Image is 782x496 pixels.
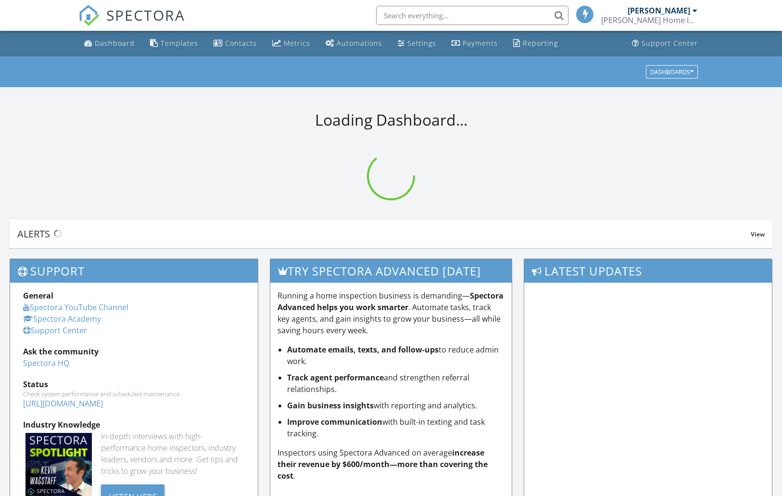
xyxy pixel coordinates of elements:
[23,379,245,390] div: Status
[448,35,502,52] a: Payments
[80,35,139,52] a: Dashboard
[23,290,53,301] strong: General
[376,6,568,25] input: Search everything...
[287,417,382,427] strong: Improve communication
[23,346,245,357] div: Ask the community
[463,39,498,48] div: Payments
[751,230,765,238] span: View
[95,39,135,48] div: Dashboard
[287,400,505,411] li: with reporting and analytics.
[23,419,245,431] div: Industry Knowledge
[101,431,245,477] div: In-depth interviews with high-performance home inspectors, industry leaders, vendors and more. Ge...
[225,39,257,48] div: Contacts
[287,372,505,395] li: and strengthen referral relationships.
[23,313,101,324] a: Spectora Academy
[277,447,505,482] p: Inspectors using Spectora Advanced on average .
[601,15,697,25] div: Peter Young Home Inspections
[284,39,310,48] div: Metrics
[337,39,382,48] div: Automations
[650,68,694,75] div: Dashboards
[23,325,87,336] a: Support Center
[23,358,69,368] a: Spectora HQ
[106,5,185,25] span: SPECTORA
[642,39,698,48] div: Support Center
[23,398,103,409] a: [URL][DOMAIN_NAME]
[277,290,505,336] p: Running a home inspection business is demanding— . Automate tasks, track key agents, and gain ins...
[628,35,702,52] a: Support Center
[268,35,314,52] a: Metrics
[277,290,504,313] strong: Spectora Advanced helps you work smarter
[10,259,258,283] h3: Support
[394,35,440,52] a: Settings
[407,39,436,48] div: Settings
[277,447,488,481] strong: increase their revenue by $600/month—more than covering the cost
[23,302,128,313] a: Spectora YouTube Channel
[17,227,751,240] div: Alerts
[287,372,384,383] strong: Track agent performance
[523,39,558,48] div: Reporting
[628,6,690,15] div: [PERSON_NAME]
[78,5,100,26] img: The Best Home Inspection Software - Spectora
[287,400,374,411] strong: Gain business insights
[322,35,386,52] a: Automations (Basic)
[161,39,198,48] div: Templates
[78,13,185,33] a: SPECTORA
[287,416,505,439] li: with built-in texting and task tracking.
[287,344,505,367] li: to reduce admin work.
[524,259,772,283] h3: Latest Updates
[270,259,512,283] h3: Try spectora advanced [DATE]
[210,35,261,52] a: Contacts
[23,390,245,398] div: Check system performance and scheduled maintenance.
[146,35,202,52] a: Templates
[646,65,698,78] button: Dashboards
[509,35,562,52] a: Reporting
[287,344,439,355] strong: Automate emails, texts, and follow-ups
